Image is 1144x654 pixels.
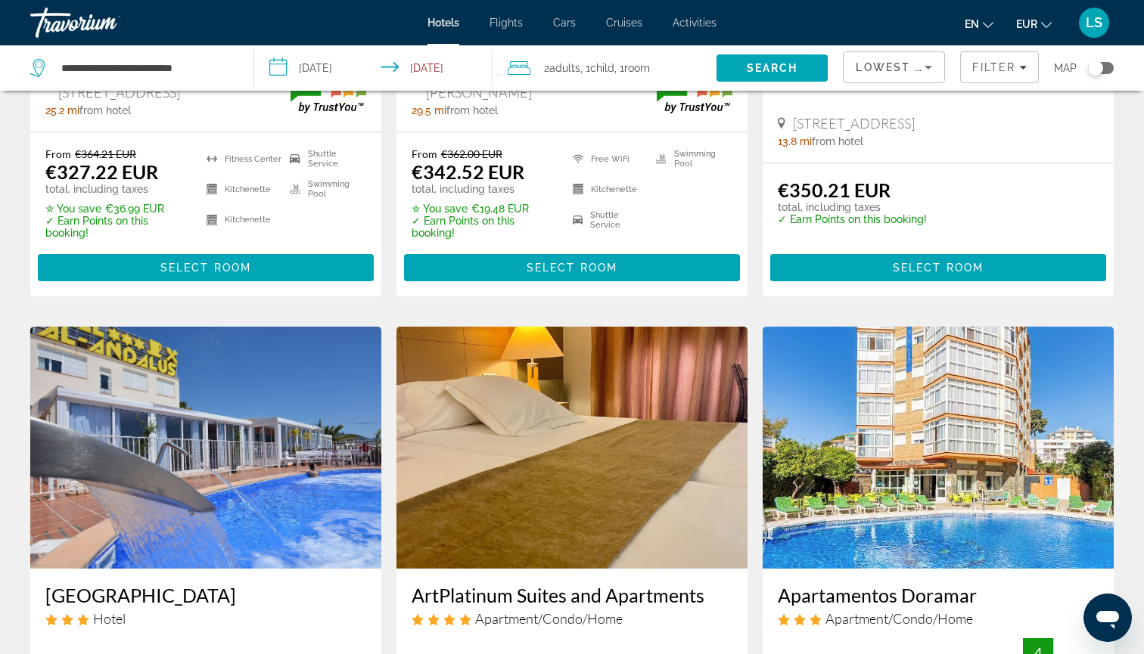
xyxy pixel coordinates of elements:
li: Swimming Pool [282,178,366,200]
li: Fitness Center [199,147,283,170]
span: from hotel [812,135,863,147]
span: EUR [1016,18,1037,30]
img: ArtPlatinum Suites and Apartments [396,327,748,569]
span: Lowest Price [856,61,953,73]
li: Kitchenette [199,178,283,200]
a: Select Room [404,257,740,274]
ins: €350.21 EUR [778,178,891,201]
li: Kitchenette [199,209,283,231]
span: Apartment/Condo/Home [825,610,973,627]
del: €364.21 EUR [75,147,136,160]
button: Filters [960,51,1039,83]
span: Adults [549,62,580,74]
span: [STREET_ADDRESS] [793,115,915,132]
p: total, including taxes [45,183,188,195]
span: Search [747,62,798,74]
a: Activities [673,17,717,29]
span: LS [1086,15,1102,30]
span: Apartment/Condo/Home [475,610,623,627]
button: Select check in and out date [254,45,493,91]
span: from hotel [79,104,131,116]
a: Apartamentos Doramar [778,584,1099,606]
button: Select Room [38,254,374,281]
span: Map [1054,57,1077,79]
span: 2 [544,57,580,79]
mat-select: Sort by [856,58,932,76]
span: Select Room [160,262,251,274]
p: ✓ Earn Points on this booking! [778,213,927,225]
span: Room [624,62,650,74]
a: Select Room [770,257,1106,274]
a: Select Room [38,257,374,274]
p: total, including taxes [412,183,554,195]
span: 25.2 mi [45,104,79,116]
button: Select Room [770,254,1106,281]
span: , 1 [580,57,614,79]
span: Filter [972,61,1015,73]
p: ✓ Earn Points on this booking! [412,215,554,239]
p: €19.48 EUR [412,203,554,215]
span: From [45,147,71,160]
span: From [412,147,437,160]
button: Travelers: 2 adults, 1 child [493,45,717,91]
a: Cruises [606,17,642,29]
img: Apartamentos Doramar [763,327,1114,569]
span: ✮ You save [412,203,468,215]
span: Hotel [93,610,126,627]
span: en [965,18,979,30]
a: ArtPlatinum Suites and Apartments [412,584,732,606]
div: 3 star Apartment [778,610,1099,627]
p: total, including taxes [778,201,927,213]
a: Hotels [427,17,459,29]
button: Select Room [404,254,740,281]
input: Search hotel destination [60,57,231,79]
button: Toggle map [1077,61,1114,75]
p: €36.99 EUR [45,203,188,215]
span: Select Room [893,262,984,274]
li: Shuttle Service [282,147,366,170]
button: Search [717,54,828,82]
span: , 1 [614,57,650,79]
button: Change currency [1016,13,1052,35]
img: TrustYou guest rating badge [657,69,732,113]
del: €362.00 EUR [441,147,502,160]
a: Cars [553,17,576,29]
span: ✮ You save [45,203,101,215]
a: [GEOGRAPHIC_DATA] [45,584,366,606]
span: 13.8 mi [778,135,812,147]
button: User Menu [1074,7,1114,39]
span: Select Room [527,262,617,274]
a: Flights [490,17,523,29]
li: Free WiFi [565,147,649,170]
a: Travorium [30,3,182,42]
div: 3 star Hotel [45,610,366,627]
ins: €342.52 EUR [412,160,524,183]
iframe: Bouton de lancement de la fenêtre de messagerie [1083,594,1132,642]
ins: €327.22 EUR [45,160,158,183]
li: Kitchenette [565,178,649,200]
span: 29.5 mi [412,104,446,116]
button: Change language [965,13,993,35]
p: ✓ Earn Points on this booking! [45,215,188,239]
span: from hotel [446,104,498,116]
li: Shuttle Service [565,209,649,231]
li: Swimming Pool [648,147,732,170]
span: Child [590,62,614,74]
img: Hotel Al Andalus [30,327,381,569]
div: 4 star Apartment [412,610,732,627]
